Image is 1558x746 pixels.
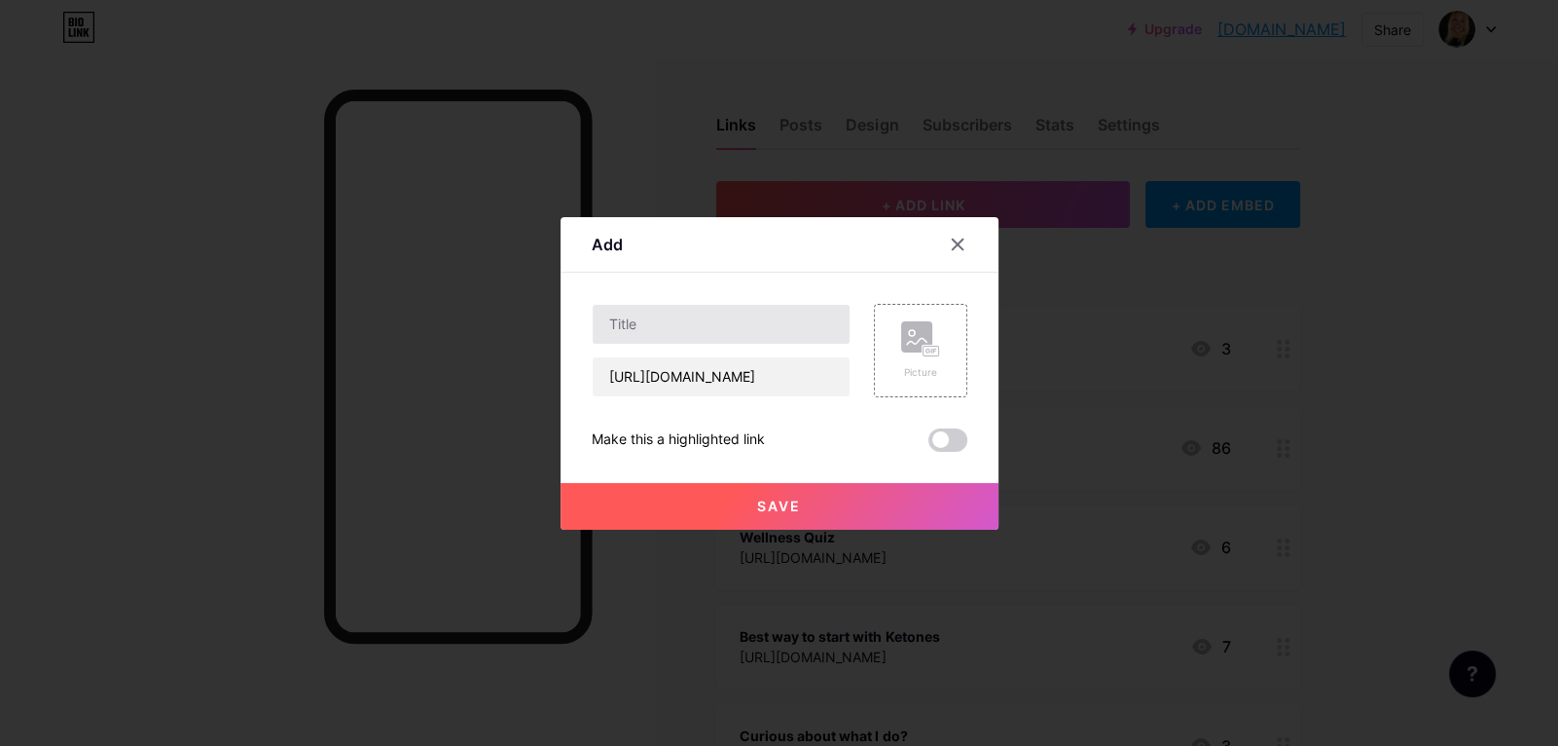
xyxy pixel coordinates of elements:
[593,305,850,344] input: Title
[593,357,850,396] input: URL
[592,429,765,452] div: Make this a highlighted link
[592,233,623,256] div: Add
[901,365,940,380] div: Picture
[561,483,998,530] button: Save
[757,498,801,514] span: Save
